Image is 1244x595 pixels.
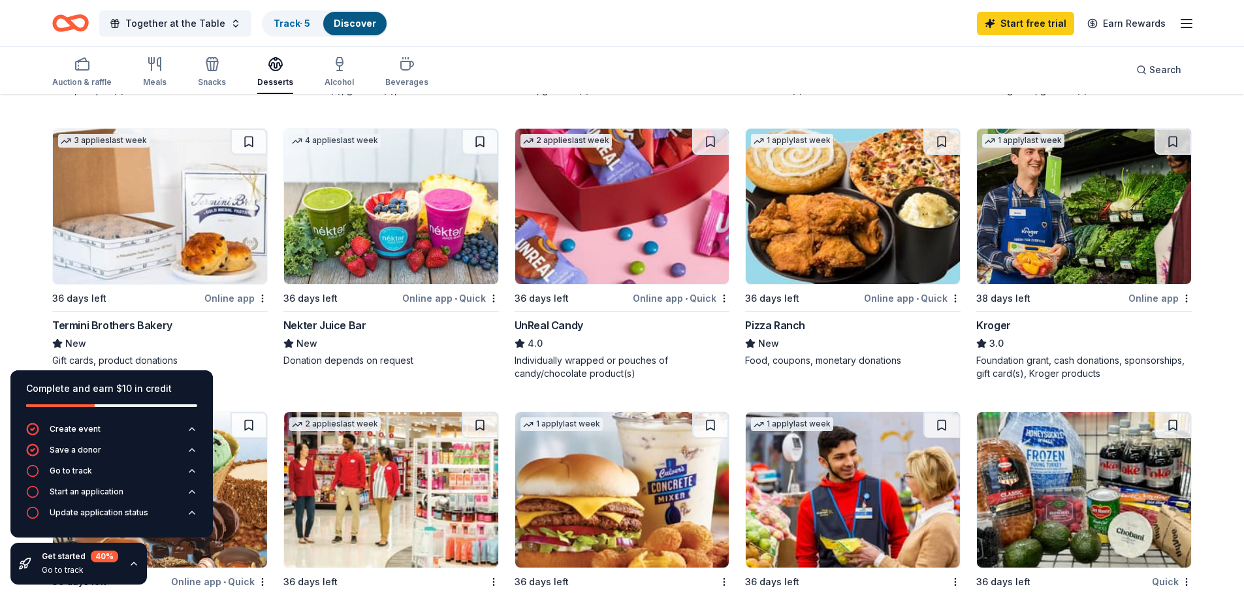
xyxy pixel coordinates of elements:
[283,128,499,367] a: Image for Nekter Juice Bar4 applieslast week36 days leftOnline app•QuickNekter Juice BarNewDonati...
[143,77,167,88] div: Meals
[52,8,89,39] a: Home
[53,129,267,284] img: Image for Termini Brothers Bakery
[745,317,805,333] div: Pizza Ranch
[262,10,388,37] button: Track· 5Discover
[52,291,106,306] div: 36 days left
[42,551,118,562] div: Get started
[26,485,197,506] button: Start an application
[520,417,603,431] div: 1 apply last week
[977,12,1074,35] a: Start free trial
[283,574,338,590] div: 36 days left
[143,51,167,94] button: Meals
[1149,62,1181,78] span: Search
[125,16,225,31] span: Together at the Table
[257,51,293,94] button: Desserts
[385,77,428,88] div: Beverages
[284,129,498,284] img: Image for Nekter Juice Bar
[283,291,338,306] div: 36 days left
[50,507,148,518] div: Update application status
[515,129,729,284] img: Image for UnReal Candy
[26,506,197,527] button: Update application status
[26,443,197,464] button: Save a donor
[976,574,1030,590] div: 36 days left
[325,51,354,94] button: Alcohol
[257,77,293,88] div: Desserts
[289,417,381,431] div: 2 applies last week
[745,574,799,590] div: 36 days left
[633,290,729,306] div: Online app Quick
[515,317,583,333] div: UnReal Candy
[758,336,779,351] span: New
[528,336,543,351] span: 4.0
[864,290,961,306] div: Online app Quick
[198,51,226,94] button: Snacks
[989,336,1004,351] span: 3.0
[515,412,729,568] img: Image for Culver's
[685,293,688,304] span: •
[99,10,251,37] button: Together at the Table
[746,412,960,568] img: Image for Walmart
[1126,57,1192,83] button: Search
[334,18,376,29] a: Discover
[296,336,317,351] span: New
[52,317,172,333] div: Termini Brothers Bakery
[52,77,112,88] div: Auction & raffle
[977,412,1191,568] img: Image for Hy-Vee
[976,317,1011,333] div: Kroger
[520,134,612,148] div: 2 applies last week
[746,129,960,284] img: Image for Pizza Ranch
[52,51,112,94] button: Auction & raffle
[26,381,197,396] div: Complete and earn $10 in credit
[283,354,499,367] div: Donation depends on request
[274,18,310,29] a: Track· 5
[976,354,1192,380] div: Foundation grant, cash donations, sponsorships, gift card(s), Kroger products
[515,354,730,380] div: Individually wrapped or pouches of candy/chocolate product(s)
[402,290,499,306] div: Online app Quick
[385,51,428,94] button: Beverages
[745,128,961,367] a: Image for Pizza Ranch1 applylast week36 days leftOnline app•QuickPizza RanchNewFood, coupons, mon...
[1128,290,1192,306] div: Online app
[325,77,354,88] div: Alcohol
[515,291,569,306] div: 36 days left
[745,291,799,306] div: 36 days left
[58,134,150,148] div: 3 applies last week
[65,336,86,351] span: New
[223,577,226,587] span: •
[289,134,381,148] div: 4 applies last week
[1079,12,1173,35] a: Earn Rewards
[1152,573,1192,590] div: Quick
[455,293,457,304] span: •
[977,129,1191,284] img: Image for Kroger
[26,464,197,485] button: Go to track
[284,412,498,568] img: Image for Target
[204,290,268,306] div: Online app
[745,354,961,367] div: Food, coupons, monetary donations
[976,291,1030,306] div: 38 days left
[50,466,92,476] div: Go to track
[751,417,833,431] div: 1 apply last week
[52,354,268,367] div: Gift cards, product donations
[50,487,123,497] div: Start an application
[515,574,569,590] div: 36 days left
[976,128,1192,380] a: Image for Kroger1 applylast week38 days leftOnline appKroger3.0Foundation grant, cash donations, ...
[198,77,226,88] div: Snacks
[91,551,118,562] div: 40 %
[50,424,101,434] div: Create event
[751,134,833,148] div: 1 apply last week
[42,565,118,575] div: Go to track
[283,317,366,333] div: Nekter Juice Bar
[26,423,197,443] button: Create event
[52,128,268,367] a: Image for Termini Brothers Bakery3 applieslast week36 days leftOnline appTermini Brothers BakeryN...
[515,128,730,380] a: Image for UnReal Candy2 applieslast week36 days leftOnline app•QuickUnReal Candy4.0Individually w...
[50,445,101,455] div: Save a donor
[982,134,1064,148] div: 1 apply last week
[916,293,919,304] span: •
